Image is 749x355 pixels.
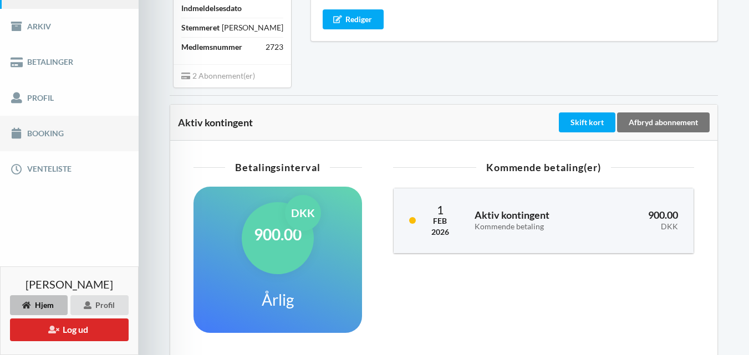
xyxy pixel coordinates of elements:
[26,279,113,290] span: [PERSON_NAME]
[323,9,384,29] div: Rediger
[431,204,449,215] div: 1
[393,162,694,172] div: Kommende betaling(er)
[254,224,302,244] h1: 900.00
[607,222,678,231] div: DKK
[475,222,591,231] div: Kommende betaling
[607,209,678,231] h3: 900.00
[222,22,283,33] div: [PERSON_NAME]
[266,42,283,53] div: 2723
[181,3,242,14] div: Indmeldelsesdato
[193,162,362,172] div: Betalingsinterval
[181,22,220,33] div: Stemmeret
[181,71,255,80] span: 2 Abonnement(er)
[559,112,615,132] div: Skift kort
[10,318,129,341] button: Log ud
[178,117,557,128] div: Aktiv kontingent
[431,227,449,238] div: 2026
[262,290,294,310] h1: Årlig
[181,42,242,53] div: Medlemsnummer
[431,215,449,227] div: Feb
[475,209,591,231] h3: Aktiv kontingent
[285,195,321,231] div: DKK
[10,295,68,315] div: Hjem
[70,295,129,315] div: Profil
[617,112,710,132] div: Afbryd abonnement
